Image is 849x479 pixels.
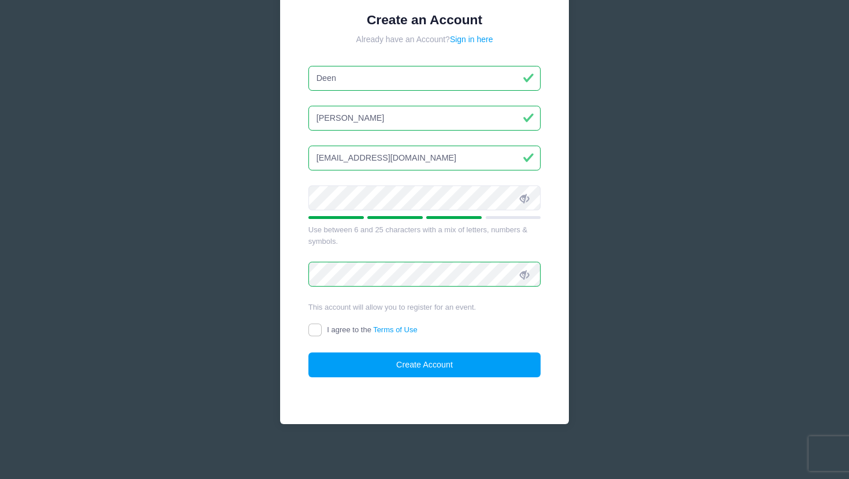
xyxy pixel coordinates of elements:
span: I agree to the [327,325,417,334]
input: Last Name [308,106,541,131]
input: Email [308,146,541,170]
a: Terms of Use [373,325,418,334]
input: I agree to theTerms of Use [308,324,322,337]
div: Use between 6 and 25 characters with a mix of letters, numbers & symbols. [308,224,541,247]
div: This account will allow you to register for an event. [308,302,541,313]
h1: Create an Account [308,12,541,28]
a: Sign in here [450,35,493,44]
button: Create Account [308,352,541,377]
div: Already have an Account? [308,34,541,46]
input: First Name [308,66,541,91]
